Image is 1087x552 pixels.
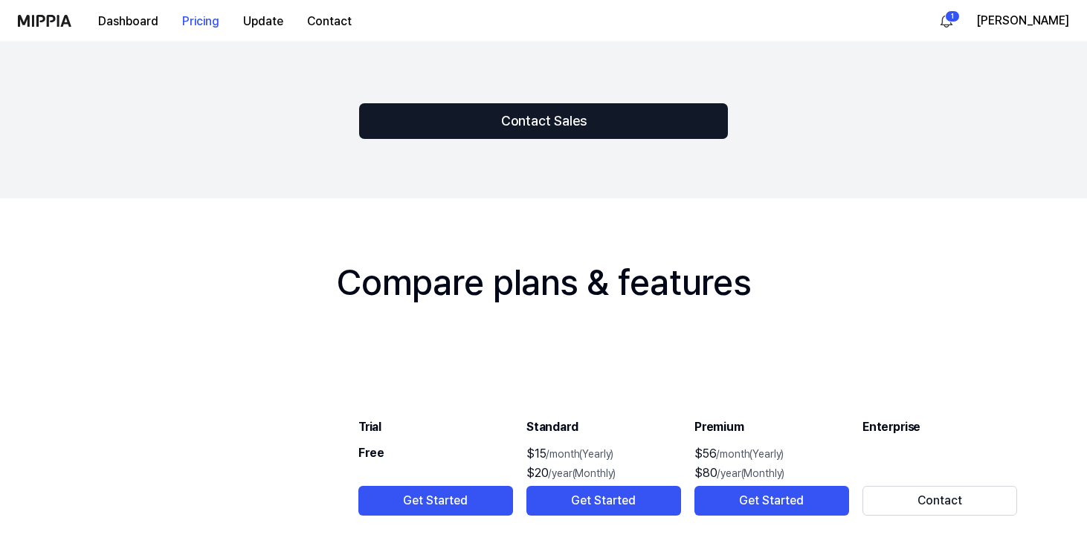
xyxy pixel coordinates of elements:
button: Contact Sales [359,103,728,139]
span: /year(Monthly) [717,467,784,479]
button: Dashboard [86,7,170,36]
button: Get Started [358,486,513,516]
div: $20 [526,464,681,483]
div: $15 [526,444,681,464]
div: $56 [694,444,849,464]
span: /month(Yearly) [716,448,784,460]
a: Update [231,1,295,42]
a: Contact [862,493,1017,507]
button: Get Started [694,486,849,516]
button: Contact [295,7,364,36]
button: Get Started [526,486,681,516]
button: Update [231,7,295,36]
div: $80 [694,464,849,483]
button: [PERSON_NAME] [976,12,1069,30]
div: Enterprise [862,418,1017,437]
button: Contact [862,486,1017,516]
button: 알림1 [935,9,958,33]
div: Premium [694,418,849,437]
button: Pricing [170,7,231,36]
img: 알림 [938,12,955,30]
span: /month(Yearly) [546,448,613,460]
div: Standard [526,418,681,437]
div: Compare plans & features [337,258,751,308]
a: Pricing [170,1,231,42]
img: logo [18,15,71,27]
div: Trial [358,418,513,437]
div: Free [358,444,513,486]
div: 1 [945,10,960,22]
span: /year(Monthly) [548,467,616,479]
